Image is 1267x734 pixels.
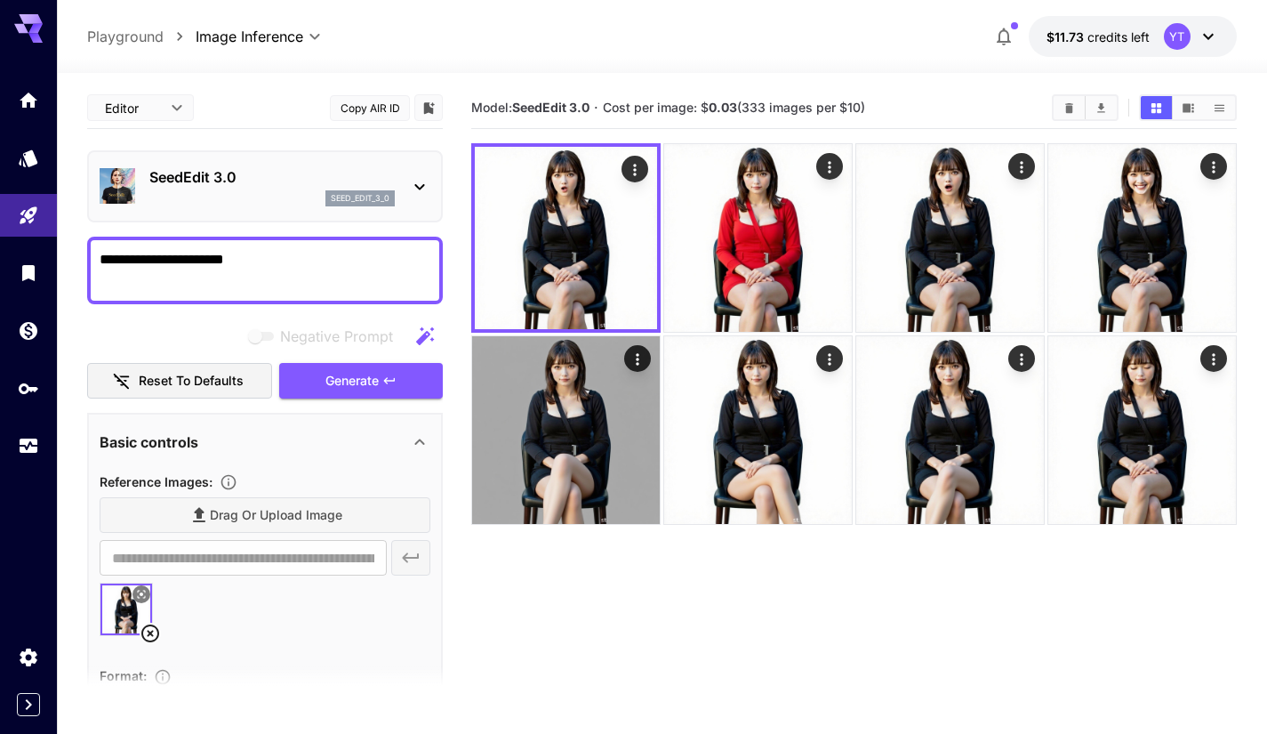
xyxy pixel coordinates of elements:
div: Wallet [18,319,39,342]
div: Clear ImagesDownload All [1052,94,1119,121]
button: Generate [279,363,443,399]
img: 2Q== [664,144,852,332]
div: Actions [1008,153,1035,180]
img: 9k= [856,336,1044,524]
div: Library [18,262,39,284]
p: seed_edit_3_0 [331,192,389,205]
span: Editor [105,99,160,117]
button: Reset to defaults [87,363,272,399]
img: 9k= [856,144,1044,332]
div: Actions [1200,153,1227,180]
p: Basic controls [100,432,198,453]
img: 9k= [475,147,657,329]
button: Show images in grid view [1141,96,1172,119]
div: YT [1164,23,1191,50]
button: Add to library [421,97,437,118]
div: Actions [624,345,651,372]
span: Image Inference [196,26,303,47]
span: $11.73 [1046,29,1087,44]
div: Basic controls [100,421,430,464]
p: · [594,97,598,118]
nav: breadcrumb [87,26,196,47]
button: $11.73365YT [1029,16,1237,57]
div: Show images in grid viewShow images in video viewShow images in list view [1139,94,1237,121]
div: API Keys [18,377,39,399]
div: Usage [18,435,39,457]
img: Z [664,336,852,524]
div: Actions [816,153,843,180]
div: Actions [1008,345,1035,372]
b: SeedEdit 3.0 [512,100,589,115]
div: Actions [1200,345,1227,372]
div: Models [18,147,39,169]
button: Download All [1086,96,1117,119]
a: Playground [87,26,164,47]
button: Upload a reference image to guide the result. This is needed for Image-to-Image or Inpainting. Su... [213,473,245,491]
button: Expand sidebar [17,693,40,716]
button: Show images in list view [1204,96,1235,119]
div: Home [18,89,39,111]
span: credits left [1087,29,1150,44]
span: Model: [471,100,589,115]
div: Playground [18,205,39,227]
button: Clear Images [1054,96,1085,119]
div: SeedEdit 3.0seed_edit_3_0 [100,159,430,214]
img: 9k= [1048,144,1236,332]
span: Negative Prompt [280,326,393,347]
span: Reference Images : [100,474,213,489]
div: $11.73365 [1046,28,1150,46]
button: Show images in video view [1173,96,1204,119]
span: Cost per image: $ (333 images per $10) [603,100,865,115]
img: 2Q== [1048,336,1236,524]
img: Z [472,336,660,524]
span: Generate [325,370,379,392]
b: 0.03 [709,100,737,115]
div: Actions [816,345,843,372]
div: Actions [621,156,648,182]
div: Settings [18,646,39,668]
button: Copy AIR ID [330,95,410,121]
p: SeedEdit 3.0 [149,166,395,188]
span: Negative prompts are not compatible with the selected model. [245,325,407,347]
